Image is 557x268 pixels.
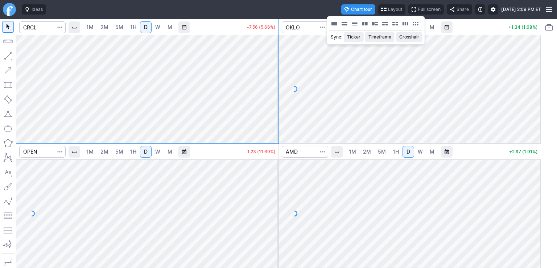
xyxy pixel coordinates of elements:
[344,32,364,42] button: Ticker
[399,33,419,41] span: Crosshair
[365,32,395,42] button: Timeframe
[347,33,360,41] span: Ticker
[396,32,422,42] button: Crosshair
[368,33,391,41] span: Timeframe
[331,33,342,41] p: Sync:
[327,16,425,45] div: Layout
